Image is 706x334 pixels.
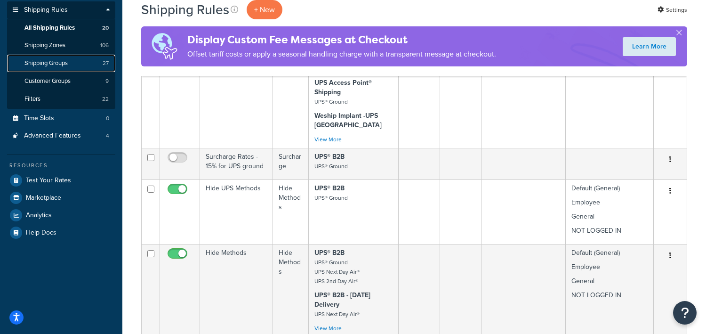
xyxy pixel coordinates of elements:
li: Time Slots [7,110,115,127]
span: Shipping Zones [24,41,65,49]
span: 4 [106,132,109,140]
span: Filters [24,95,40,103]
h4: Display Custom Fee Messages at Checkout [187,32,496,48]
td: Hide Methods [273,179,309,244]
strong: UPS Access Point® Shipping [314,78,372,97]
span: 20 [102,24,109,32]
small: UPS® Ground [314,162,348,171]
p: Employee [571,262,648,272]
td: Offer Free Shipping [200,17,273,148]
a: Test Your Rates [7,172,115,189]
span: All Shipping Rules [24,24,75,32]
span: Time Slots [24,114,54,122]
td: Price ≥ 300 for Whole Cart [440,17,481,148]
a: All Shipping Rules 20 [7,19,115,37]
button: Open Resource Center [673,301,697,325]
td: Default (General) [566,179,654,244]
a: Learn More [623,37,676,56]
p: Employee [571,198,648,207]
span: Customer Groups [24,77,71,85]
small: UPS Next Day Air® [314,310,360,318]
span: 22 [102,95,109,103]
a: Advanced Features 4 [7,127,115,145]
a: Shipping Rules [7,1,115,19]
li: Filters [7,90,115,108]
li: Customer Groups [7,73,115,90]
span: 106 [100,41,109,49]
small: UPS® Ground UPS Next Day Air® UPS 2nd Day Air® [314,258,360,285]
li: Shipping Rules [7,1,115,109]
div: Resources [7,162,115,170]
span: Test Your Rates [26,177,71,185]
p: General [571,277,648,286]
a: Customer Groups 9 [7,73,115,90]
span: Shipping Rules [24,6,68,14]
h1: Shipping Rules [141,0,229,19]
td: Surcharge Rates - 15% for UPS ground [200,148,273,179]
a: Help Docs [7,224,115,241]
a: View More [314,135,342,144]
a: Shipping Groups 27 [7,55,115,72]
p: General [571,212,648,221]
a: Shipping Zones 106 [7,37,115,54]
a: Filters 22 [7,90,115,108]
strong: UPS® B2B - [DATE] Delivery [314,290,370,310]
a: Settings [658,3,687,16]
small: UPS® Ground [314,98,348,106]
span: 27 [103,59,109,67]
li: Shipping Groups [7,55,115,72]
td: Hide UPS Methods [200,179,273,244]
span: Marketplace [26,194,61,202]
a: Time Slots 0 [7,110,115,127]
li: Advanced Features [7,127,115,145]
strong: UPS® B2B [314,183,345,193]
span: Help Docs [26,229,56,237]
a: Marketplace [7,189,115,206]
a: Analytics [7,207,115,224]
span: 0 [106,114,109,122]
strong: UPS® B2B [314,248,345,258]
span: Shipping Groups [24,59,68,67]
span: Analytics [26,212,52,220]
li: All Shipping Rules [7,19,115,37]
strong: Weship Implant -UPS [GEOGRAPHIC_DATA] [314,111,382,130]
p: NOT LOGGED IN [571,291,648,300]
td: Free Shipping [273,17,309,148]
strong: UPS® B2B [314,152,345,162]
td: Surcharge [273,148,309,179]
li: Shipping Zones [7,37,115,54]
p: Offset tariff costs or apply a seasonal handling charge with a transparent message at checkout. [187,48,496,61]
p: NOT LOGGED IN [571,226,648,236]
small: UPS® Ground [314,194,348,202]
span: Advanced Features [24,132,81,140]
a: View More [314,324,342,333]
img: duties-banner-06bc72dcb5fe05cb3f9472aba00be2ae8eb53ab6f0d8bb03d382ba314ac3c341.png [141,26,187,66]
span: 9 [105,77,109,85]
